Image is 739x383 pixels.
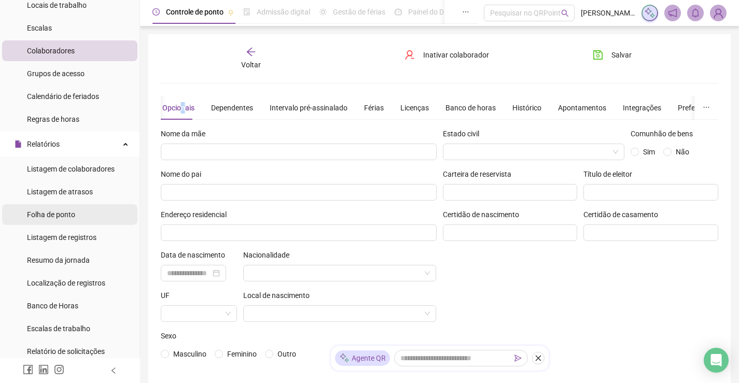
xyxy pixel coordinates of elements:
[27,24,52,32] span: Escalas
[27,347,105,356] span: Relatório de solicitações
[445,102,496,114] div: Banco de horas
[243,249,296,261] label: Nacionalidade
[110,367,117,374] span: left
[211,102,253,114] div: Dependentes
[443,128,486,139] label: Estado civil
[397,47,497,63] button: Inativar colaborador
[257,8,310,16] span: Admissão digital
[15,140,22,148] span: file
[611,49,632,61] span: Salvar
[27,188,93,196] span: Listagem de atrasos
[161,128,212,139] label: Nome da mãe
[558,102,606,114] div: Apontamentos
[270,102,347,114] div: Intervalo pré-assinalado
[335,350,390,366] div: Agente QR
[676,148,689,156] span: Não
[319,8,327,16] span: sun
[631,128,700,139] label: Comunhão de bens
[162,102,194,114] div: Opcionais
[443,209,526,220] label: Certidão de nascimento
[166,8,224,16] span: Controle de ponto
[228,9,234,16] span: pushpin
[623,102,661,114] div: Integrações
[161,209,233,220] label: Endereço residencial
[512,102,541,114] div: Histórico
[643,148,655,156] span: Sim
[395,8,402,16] span: dashboard
[583,168,639,180] label: Título de eleitor
[535,354,542,362] span: close
[443,168,518,180] label: Carteira de reservista
[704,348,729,373] div: Open Intercom Messenger
[27,165,115,173] span: Listagem de colaboradores
[27,302,78,310] span: Banco de Horas
[277,350,296,358] span: Outro
[408,8,449,16] span: Painel do DP
[241,61,261,69] span: Voltar
[644,7,656,19] img: sparkle-icon.fc2bf0ac1784a2077858766a79e2daf3.svg
[152,8,160,16] span: clock-circle
[339,353,350,364] img: sparkle-icon.fc2bf0ac1784a2077858766a79e2daf3.svg
[27,92,99,101] span: Calendário de feriados
[561,9,569,17] span: search
[161,330,183,342] label: Sexo
[400,102,429,114] div: Licenças
[23,364,33,375] span: facebook
[710,5,726,21] img: 86227
[27,210,75,219] span: Folha de ponto
[27,1,87,9] span: Locais de trabalho
[668,8,677,18] span: notification
[54,364,64,375] span: instagram
[694,96,718,120] button: ellipsis
[423,49,489,61] span: Inativar colaborador
[581,7,635,19] span: [PERSON_NAME] odontologia
[243,8,250,16] span: file-done
[678,102,718,114] div: Preferências
[161,168,208,180] label: Nome do pai
[27,256,90,264] span: Resumo da jornada
[38,364,49,375] span: linkedin
[593,50,603,60] span: save
[462,8,469,16] span: ellipsis
[703,104,710,111] span: ellipsis
[405,50,415,60] span: user-delete
[27,69,85,78] span: Grupos de acesso
[27,115,79,123] span: Regras de horas
[227,350,257,358] span: Feminino
[364,102,384,114] div: Férias
[333,8,385,16] span: Gestão de férias
[27,279,105,287] span: Localização de registros
[161,290,176,301] label: UF
[27,233,96,242] span: Listagem de registros
[585,47,639,63] button: Salvar
[514,354,522,362] span: send
[173,350,206,358] span: Masculino
[161,249,232,261] label: Data de nascimento
[583,209,665,220] label: Certidão de casamento
[691,8,700,18] span: bell
[246,47,256,57] span: arrow-left
[27,47,75,55] span: Colaboradores
[27,324,90,333] span: Escalas de trabalho
[243,290,316,301] label: Local de nascimento
[27,140,60,148] span: Relatórios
